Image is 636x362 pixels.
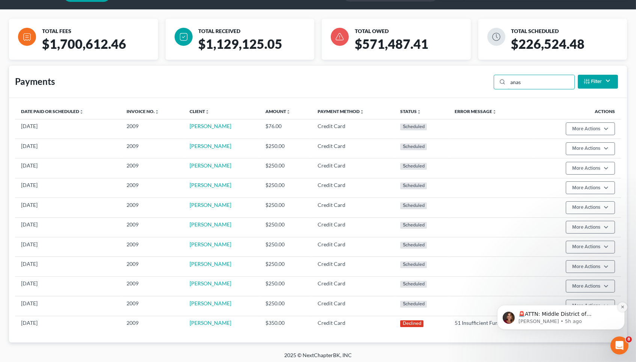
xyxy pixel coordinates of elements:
td: $250.00 [259,198,312,217]
a: [PERSON_NAME] [190,280,231,287]
button: Dismiss notification [132,44,142,54]
div: TOTAL RECEIVED [199,28,312,35]
td: $76.00 [259,119,312,139]
i: unfold_more [492,110,497,114]
img: Profile image for Katie [17,54,29,66]
div: Scheduled [400,202,427,209]
iframe: Intercom notifications message [486,258,636,342]
td: [DATE] [15,237,121,256]
td: 2009 [121,217,184,237]
td: Credit Card [312,139,394,158]
td: 2009 [121,316,184,330]
div: Payments [15,75,55,87]
td: $250.00 [259,217,312,237]
td: [DATE] [15,316,121,330]
td: [DATE] [15,276,121,296]
a: Error Messageunfold_more [455,109,497,114]
td: $250.00 [259,257,312,276]
td: Credit Card [312,237,394,256]
a: Payment Methodunfold_more [318,109,364,114]
button: Filter [578,75,618,89]
td: 2009 [121,139,184,158]
div: Scheduled [400,281,427,288]
div: $1,129,125.05 [196,36,321,60]
td: 51 Insufficient Funds [449,316,535,330]
td: $250.00 [259,139,312,158]
td: Credit Card [312,276,394,296]
a: [PERSON_NAME] [190,143,231,149]
td: [DATE] [15,296,121,316]
td: Credit Card [312,296,394,316]
td: 2009 [121,237,184,256]
td: $350.00 [259,316,312,330]
a: [PERSON_NAME] [190,123,231,129]
td: Credit Card [312,119,394,139]
td: Credit Card [312,217,394,237]
p: 🚨ATTN: Middle District of [US_STATE] The court has added a new Credit Counseling Field that we ne... [33,53,130,60]
i: unfold_more [205,110,209,114]
td: $250.00 [259,178,312,198]
button: More Actions [566,241,615,253]
button: More Actions [566,181,615,194]
button: More Actions [566,142,615,155]
td: Credit Card [312,178,394,198]
a: Clientunfold_more [190,109,209,114]
td: 2009 [121,257,184,276]
div: Scheduled [400,163,427,170]
div: TOTAL FEES [42,28,155,35]
td: [DATE] [15,198,121,217]
div: Scheduled [400,183,427,189]
td: $250.00 [259,276,312,296]
button: More Actions [566,122,615,135]
a: [PERSON_NAME] [190,182,231,188]
a: Date Paid or Scheduledunfold_more [21,109,84,114]
td: [DATE] [15,139,121,158]
td: Credit Card [312,198,394,217]
a: [PERSON_NAME] [190,221,231,228]
td: [DATE] [15,119,121,139]
div: $571,487.41 [352,36,477,60]
td: [DATE] [15,158,121,178]
div: Scheduled [400,242,427,249]
div: $226,524.48 [508,36,633,60]
div: Declined [400,320,423,327]
img: icon-check-083e517794b2d0c9857e4f635ab0b7af2d0c08d6536bacabfc8e022616abee0b.svg [175,28,193,46]
p: Message from Katie, sent 5h ago [33,60,130,67]
i: unfold_more [155,110,159,114]
td: Credit Card [312,257,394,276]
div: Scheduled [400,261,427,268]
td: $250.00 [259,158,312,178]
button: More Actions [566,221,615,234]
img: icon-danger-e58c4ab046b7aead248db79479122951d35969c85d4bc7e3c99ded9e97da88b9.svg [331,28,349,46]
a: [PERSON_NAME] [190,202,231,208]
div: TOTAL OWED [355,28,468,35]
td: 2009 [121,158,184,178]
div: Scheduled [400,222,427,229]
td: [DATE] [15,217,121,237]
button: More Actions [566,162,615,175]
span: 8 [626,336,632,342]
a: [PERSON_NAME] [190,300,231,306]
td: 2009 [121,178,184,198]
button: More Actions [566,201,615,214]
div: TOTAL SCHEDULED [511,28,624,35]
div: Scheduled [400,124,427,130]
a: Amountunfold_more [265,109,291,114]
a: [PERSON_NAME] [190,261,231,267]
td: $250.00 [259,237,312,256]
div: Scheduled [400,301,427,308]
div: Scheduled [400,143,427,150]
td: $250.00 [259,296,312,316]
a: [PERSON_NAME] [190,320,231,326]
input: Search... [508,75,574,89]
td: 2009 [121,198,184,217]
iframe: Intercom live chat [610,336,628,354]
div: $1,700,612.46 [39,36,164,60]
td: 2009 [121,296,184,316]
i: unfold_more [360,110,364,114]
i: unfold_more [286,110,291,114]
div: message notification from Katie, 5h ago. 🚨ATTN: Middle District of Florida The court has added a ... [11,47,139,72]
td: 2009 [121,276,184,296]
a: Invoice No.unfold_more [127,109,159,114]
img: icon-file-b29cf8da5eedfc489a46aaea687006073f244b5a23b9e007f89f024b0964413f.svg [18,28,36,46]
